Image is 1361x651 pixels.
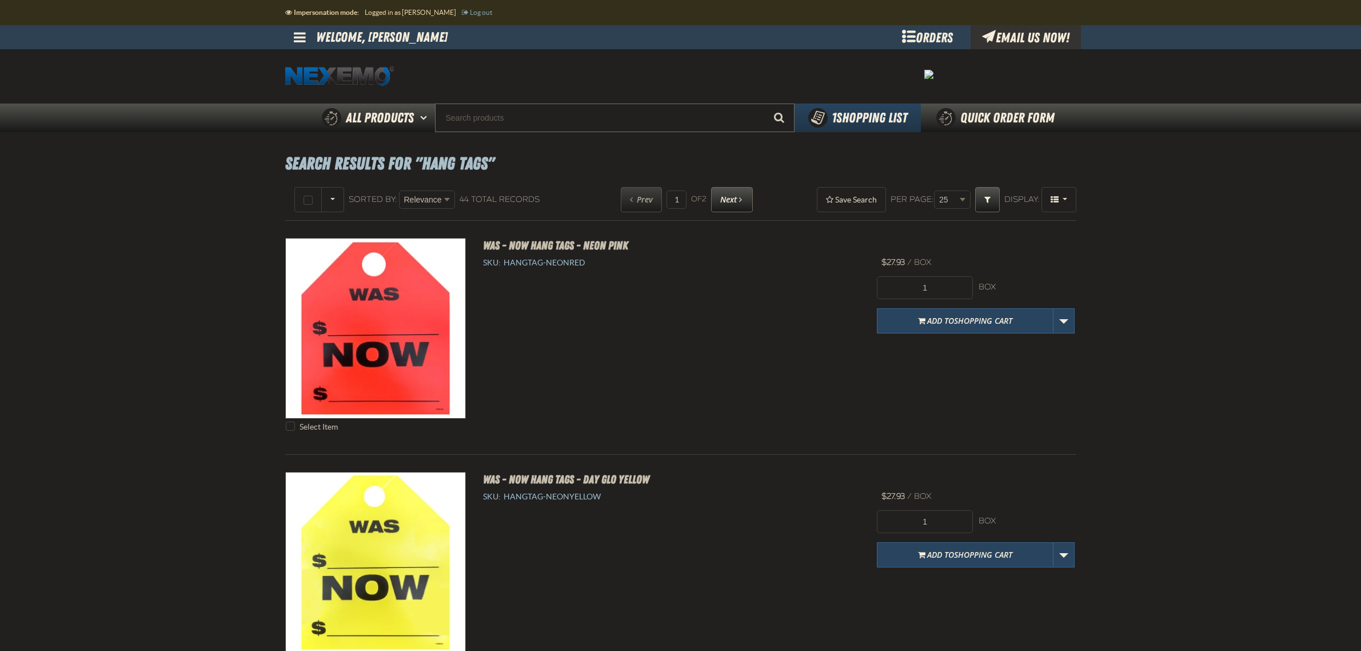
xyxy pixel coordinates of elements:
a: WAS - NOW Hang Tags - Day Glo Yellow [483,473,649,486]
a: Home [285,66,394,86]
span: Sorted By: [349,194,397,204]
span: of [691,194,707,205]
img: Nexemo logo [285,66,394,86]
span: $27.93 [881,257,905,267]
span: Shopping List [832,110,907,126]
span: Shopping Cart [954,549,1012,560]
a: Expand or Collapse Grid Filters [975,187,1000,212]
input: Select Item [286,422,295,431]
div: Email Us Now! [971,25,1081,49]
div: box [979,282,1075,293]
strong: 1 [832,110,836,126]
div: SKU: [483,257,860,268]
a: Next page [711,187,753,212]
li: Impersonation mode: [285,2,365,23]
h1: Search Results for "hang tags" [285,148,1076,179]
span: / [907,491,912,501]
label: Select Item [286,422,338,432]
input: Search [435,104,795,132]
input: Product Quantity [877,510,973,533]
span: Next [720,194,737,205]
button: Rows selection options [321,187,344,212]
a: More Actions [1053,308,1075,334]
a: More Actions [1053,542,1075,567]
button: You have 1 Shopping List. Open to view details [795,104,921,132]
span: Shopping Cart [954,315,1012,326]
span: / [907,257,912,267]
img: WAS - NOW Hang Tags - Neon Pink [286,239,465,418]
span: Add to [927,549,1012,560]
button: Add toShopping Cart [877,308,1053,334]
span: box [914,491,931,501]
li: Logged in as [PERSON_NAME] [365,2,462,23]
a: WAS - NOW Hang Tags - Neon Pink [483,239,628,252]
div: SKU: [483,491,860,502]
button: Start Searching [766,104,795,132]
span: Display: [1004,194,1040,204]
span: All Products [346,108,414,128]
span: 25 [939,194,957,206]
span: Relevance [404,194,442,206]
span: box [914,257,931,267]
span: Save Search [835,195,877,204]
: View Details of the WAS - NOW Hang Tags - Neon Pink [286,239,465,418]
button: Open All Products pages [416,104,435,132]
img: 8c87bc8bf9104322ccb3e1420f302a94.jpeg [924,70,933,79]
a: Log out [462,9,492,16]
span: HANGTAG-NEONRED [501,258,585,267]
div: box [979,516,1075,527]
span: HANGTAG-NEONYELLOW [501,492,601,501]
span: Per page: [891,194,934,205]
button: Add toShopping Cart [877,542,1053,567]
span: $27.93 [881,491,905,501]
li: Welcome, [PERSON_NAME] [316,25,448,49]
span: Add to [927,315,1012,326]
input: Product Quantity [877,276,973,299]
input: Current page number [666,190,687,209]
button: Product Grid Views Toolbar [1041,187,1076,212]
a: Quick Order Form [921,104,1076,132]
button: Expand or Collapse Saved Search drop-down to save a search query [817,187,886,212]
span: 2 [702,194,707,204]
div: 44 total records [460,194,540,205]
div: Orders [885,25,971,49]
